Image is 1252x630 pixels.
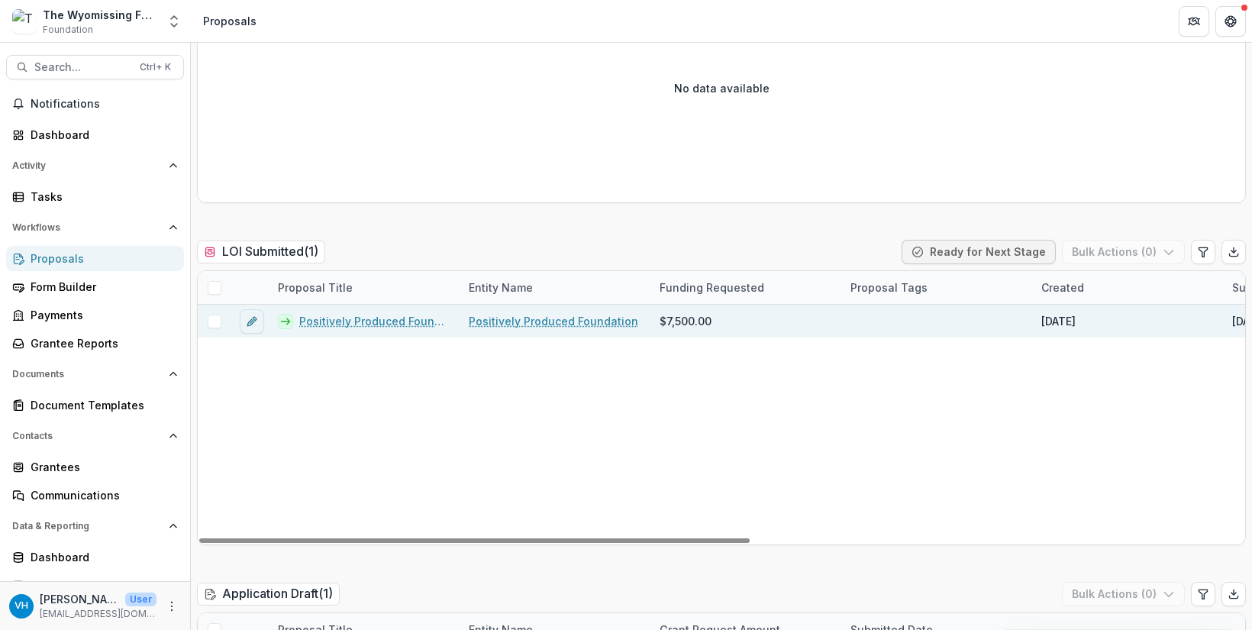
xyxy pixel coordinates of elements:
div: Proposal Title [269,271,460,304]
div: Dashboard [31,549,172,565]
div: Grantees [31,459,172,475]
p: [EMAIL_ADDRESS][DOMAIN_NAME] [40,607,156,621]
button: Search... [6,55,184,79]
button: Open entity switcher [163,6,185,37]
h2: Application Draft ( 1 ) [197,583,340,605]
a: Document Templates [6,393,184,418]
a: Proposals [6,246,184,271]
div: Created [1032,271,1223,304]
button: Notifications [6,92,184,116]
a: Positively Produced Foundation [469,313,638,329]
span: Notifications [31,98,178,111]
span: Documents [12,369,163,380]
p: User [125,593,156,606]
button: Open Documents [6,362,184,386]
div: [DATE] [1041,313,1076,329]
span: $7,500.00 [660,313,712,329]
button: More [163,597,181,615]
a: Tasks [6,184,184,209]
div: Grantee Reports [31,335,172,351]
button: Bulk Actions (0) [1062,240,1185,264]
button: Ready for Next Stage [902,240,1056,264]
button: Get Help [1215,6,1246,37]
div: Proposal Title [269,279,362,296]
span: Contacts [12,431,163,441]
div: Valeri Harteg [15,601,28,611]
nav: breadcrumb [197,10,263,32]
a: Communications [6,483,184,508]
div: Ctrl + K [137,59,174,76]
button: Open Contacts [6,424,184,448]
div: Proposal Tags [841,271,1032,304]
div: Created [1032,279,1093,296]
div: Data Report [31,577,172,593]
a: Grantees [6,454,184,480]
a: Grantee Reports [6,331,184,356]
button: Export table data [1221,240,1246,264]
h2: LOI Submitted ( 1 ) [197,241,325,263]
button: Edit table settings [1191,582,1215,606]
a: Data Report [6,573,184,598]
div: Proposals [203,13,257,29]
span: Search... [34,61,131,74]
button: Open Activity [6,153,184,178]
a: Payments [6,302,184,328]
button: Open Workflows [6,215,184,240]
a: Dashboard [6,122,184,147]
span: Workflows [12,222,163,233]
div: Tasks [31,189,172,205]
p: No data available [674,80,770,96]
span: Activity [12,160,163,171]
div: Funding Requested [650,271,841,304]
button: Open Data & Reporting [6,514,184,538]
button: Bulk Actions (0) [1062,582,1185,606]
button: edit [240,309,264,334]
img: The Wyomissing Foundation [12,9,37,34]
span: Foundation [43,23,93,37]
div: Document Templates [31,397,172,413]
div: Payments [31,307,172,323]
a: Form Builder [6,274,184,299]
button: Partners [1179,6,1209,37]
div: Entity Name [460,279,542,296]
button: Export table data [1221,582,1246,606]
div: Proposals [31,250,172,267]
button: Edit table settings [1191,240,1215,264]
a: Dashboard [6,544,184,570]
span: Data & Reporting [12,521,163,531]
a: Positively Produced Foundation - 2025 - Letter of Intent [299,313,450,329]
div: Funding Requested [650,279,773,296]
div: Form Builder [31,279,172,295]
p: [PERSON_NAME] [40,591,119,607]
div: Entity Name [460,271,650,304]
div: The Wyomissing Foundation [43,7,157,23]
div: Communications [31,487,172,503]
div: Dashboard [31,127,172,143]
div: Proposal Tags [841,279,937,296]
